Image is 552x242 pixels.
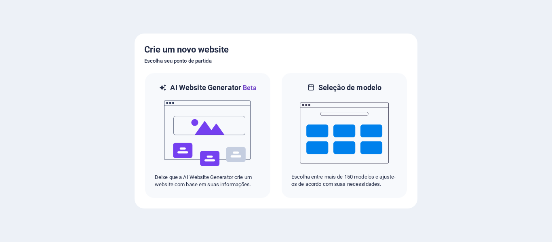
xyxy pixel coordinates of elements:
[318,83,381,93] h6: Seleção de modelo
[241,84,257,92] span: Beta
[291,173,397,188] p: Escolha entre mais de 150 modelos e ajuste-os de acordo com suas necessidades.
[144,56,408,66] h6: Escolha seu ponto de partida
[155,174,261,188] p: Deixe que a AI Website Generator crie um website com base em suas informações.
[281,72,408,199] div: Seleção de modeloEscolha entre mais de 150 modelos e ajuste-os de acordo com suas necessidades.
[163,93,252,174] img: ai
[170,83,256,93] h6: AI Website Generator
[144,72,271,199] div: AI Website GeneratorBetaaiDeixe que a AI Website Generator crie um website com base em suas infor...
[144,43,408,56] h5: Crie um novo website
